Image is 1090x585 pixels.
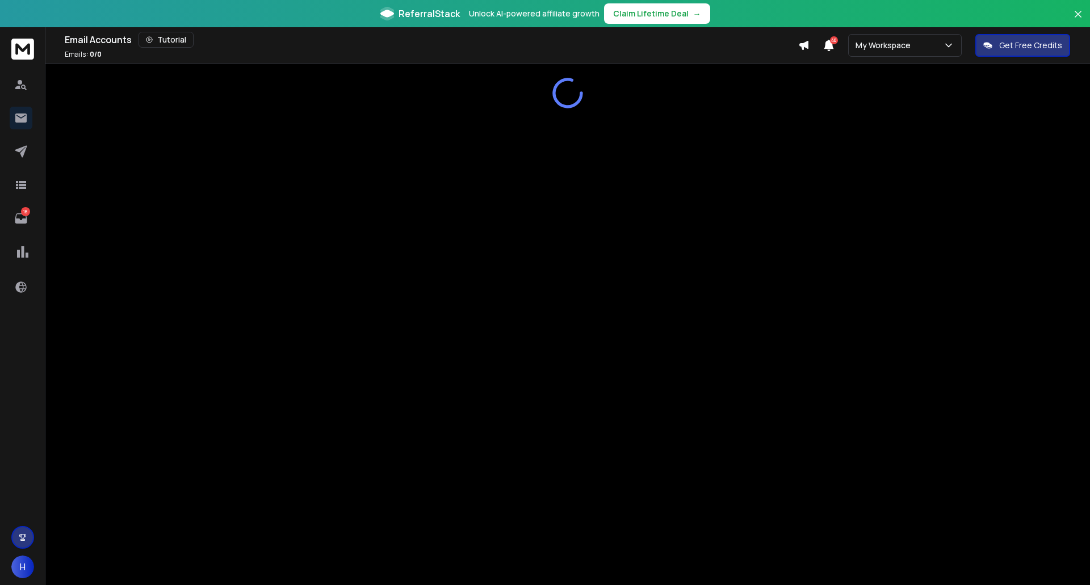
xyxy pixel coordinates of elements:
button: Tutorial [139,32,194,48]
span: → [693,8,701,19]
p: My Workspace [856,40,915,51]
p: Unlock AI-powered affiliate growth [469,8,599,19]
button: Get Free Credits [975,34,1070,57]
span: 0 / 0 [90,49,102,59]
div: Email Accounts [65,32,798,48]
button: H [11,555,34,578]
button: Claim Lifetime Deal→ [604,3,710,24]
p: Get Free Credits [999,40,1062,51]
button: Close banner [1071,7,1085,34]
p: Emails : [65,50,102,59]
span: ReferralStack [399,7,460,20]
span: 40 [830,36,838,44]
p: 18 [21,207,30,216]
a: 18 [10,207,32,230]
